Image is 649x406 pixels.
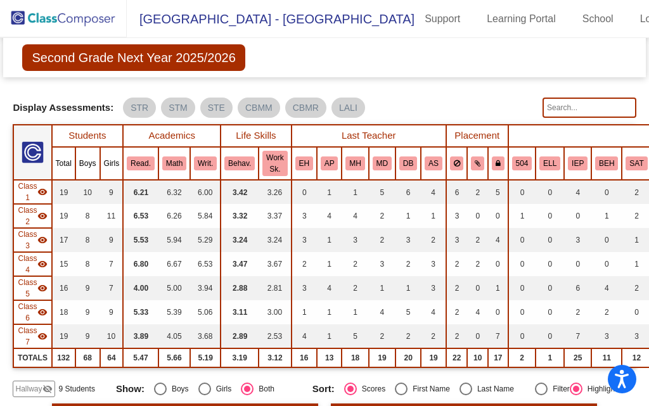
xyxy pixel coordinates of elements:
[52,147,75,180] th: Total
[123,228,158,252] td: 5.53
[564,348,591,367] td: 25
[285,98,326,118] mat-chip: CBMR
[536,276,564,300] td: 0
[446,276,468,300] td: 2
[123,300,158,324] td: 5.33
[75,228,100,252] td: 8
[75,324,100,348] td: 9
[22,44,245,71] span: Second Grade Next Year 2025/2026
[564,300,591,324] td: 2
[52,300,75,324] td: 18
[312,383,514,395] mat-radio-group: Select an option
[421,228,446,252] td: 2
[342,147,368,180] th: Michelle Hall
[536,204,564,228] td: 0
[342,348,368,367] td: 18
[564,180,591,204] td: 4
[508,276,536,300] td: 0
[369,252,395,276] td: 3
[158,276,190,300] td: 5.00
[295,156,313,170] button: EH
[508,324,536,348] td: 0
[52,228,75,252] td: 17
[221,276,259,300] td: 2.88
[52,252,75,276] td: 15
[52,348,75,367] td: 132
[13,300,51,324] td: Natalie Simich - No Class Name
[467,300,488,324] td: 4
[342,252,368,276] td: 2
[421,300,446,324] td: 4
[488,204,508,228] td: 0
[123,98,156,118] mat-chip: STR
[37,259,48,269] mat-icon: visibility
[221,348,259,367] td: 3.19
[342,228,368,252] td: 3
[52,276,75,300] td: 16
[488,300,508,324] td: 0
[52,180,75,204] td: 19
[75,204,100,228] td: 8
[292,252,317,276] td: 2
[591,180,622,204] td: 0
[158,180,190,204] td: 6.32
[123,180,158,204] td: 6.21
[127,156,155,170] button: Read.
[37,235,48,245] mat-icon: visibility
[488,252,508,276] td: 0
[18,277,37,300] span: Class 5
[123,125,221,147] th: Academics
[446,125,508,147] th: Placement
[488,324,508,348] td: 7
[421,348,446,367] td: 19
[75,180,100,204] td: 10
[194,156,217,170] button: Writ.
[100,147,124,180] th: Girls
[399,156,417,170] button: DB
[446,348,468,367] td: 22
[342,180,368,204] td: 1
[211,383,232,395] div: Girls
[357,383,385,395] div: Scores
[100,228,124,252] td: 9
[190,228,221,252] td: 5.29
[18,229,37,251] span: Class 3
[572,9,624,29] a: School
[13,324,51,348] td: Antonina Frey - No Class Name
[536,324,564,348] td: 0
[221,252,259,276] td: 3.47
[512,156,532,170] button: 504
[488,228,508,252] td: 4
[317,147,342,180] th: Ashley Pietrangelo
[446,324,468,348] td: 2
[190,300,221,324] td: 5.06
[100,204,124,228] td: 11
[342,300,368,324] td: 1
[342,204,368,228] td: 4
[421,147,446,180] th: Amanda Schey
[508,228,536,252] td: 0
[591,147,622,180] th: Behavior
[158,348,190,367] td: 5.66
[508,252,536,276] td: 0
[446,252,468,276] td: 2
[59,383,95,395] span: 9 Students
[467,252,488,276] td: 2
[259,324,291,348] td: 2.53
[158,252,190,276] td: 6.67
[123,348,158,367] td: 5.47
[408,383,450,395] div: First Name
[238,98,280,118] mat-chip: CBMM
[508,204,536,228] td: 1
[317,348,342,367] td: 13
[100,252,124,276] td: 7
[37,283,48,293] mat-icon: visibility
[395,204,421,228] td: 1
[42,384,53,394] mat-icon: visibility_off
[446,204,468,228] td: 3
[568,156,588,170] button: IEP
[508,147,536,180] th: 504 Plan
[591,276,622,300] td: 4
[100,276,124,300] td: 7
[564,276,591,300] td: 6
